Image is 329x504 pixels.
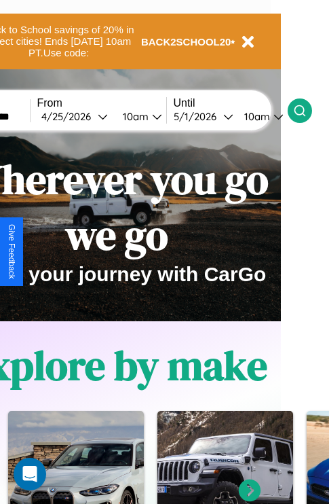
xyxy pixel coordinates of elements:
button: 10am [112,109,166,124]
label: From [37,97,166,109]
div: Give Feedback [7,224,16,279]
div: 10am [116,110,152,123]
label: Until [174,97,288,109]
div: 4 / 25 / 2026 [41,110,98,123]
div: 5 / 1 / 2026 [174,110,223,123]
button: 4/25/2026 [37,109,112,124]
b: BACK2SCHOOL20 [141,36,231,48]
div: 10am [237,110,273,123]
div: Open Intercom Messenger [14,458,46,490]
button: 10am [233,109,288,124]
